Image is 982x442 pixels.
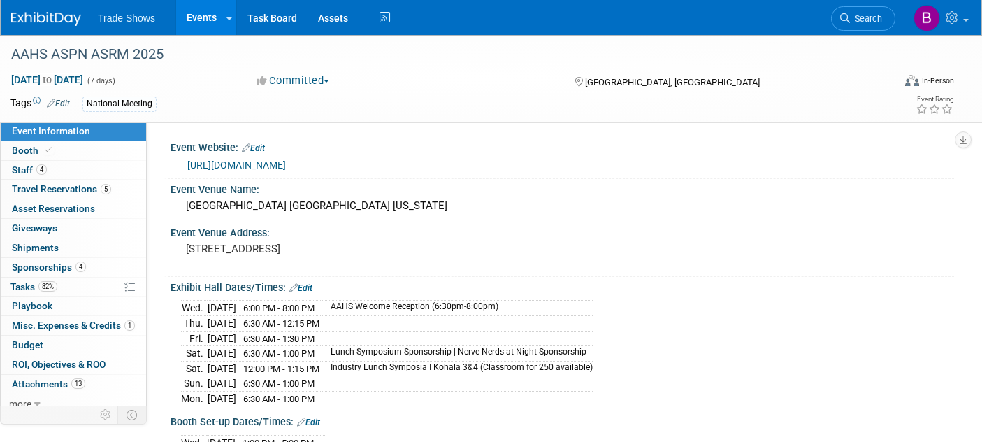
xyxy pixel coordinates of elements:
[243,394,315,404] span: 6:30 AM - 1:00 PM
[1,375,146,394] a: Attachments13
[322,361,593,376] td: Industry Lunch Symposia I Kohala 3&4 (Classroom for 250 available)
[1,278,146,297] a: Tasks82%
[289,283,312,293] a: Edit
[10,281,57,292] span: Tasks
[1,336,146,355] a: Budget
[38,281,57,292] span: 82%
[243,334,315,344] span: 6:30 AM - 1:30 PM
[243,318,319,329] span: 6:30 AM - 12:15 PM
[94,406,118,424] td: Personalize Event Tab Strip
[181,195,944,217] div: [GEOGRAPHIC_DATA] [GEOGRAPHIC_DATA] [US_STATE]
[12,320,135,331] span: Misc. Expenses & Credits
[208,391,236,406] td: [DATE]
[86,76,115,85] span: (7 days)
[12,203,95,214] span: Asset Reservations
[814,73,954,94] div: Event Format
[181,376,208,392] td: Sun.
[208,361,236,376] td: [DATE]
[1,355,146,374] a: ROI, Objectives & ROO
[252,73,335,88] button: Committed
[171,222,954,240] div: Event Venue Address:
[9,398,31,409] span: more
[71,378,85,389] span: 13
[208,331,236,346] td: [DATE]
[1,238,146,257] a: Shipments
[1,199,146,218] a: Asset Reservations
[1,316,146,335] a: Misc. Expenses & Credits1
[12,300,52,311] span: Playbook
[171,179,954,197] div: Event Venue Name:
[82,97,157,111] div: National Meeting
[181,301,208,316] td: Wed.
[1,297,146,315] a: Playbook
[124,320,135,331] span: 1
[12,125,90,136] span: Event Information
[45,146,52,154] i: Booth reservation complete
[1,219,146,238] a: Giveaways
[12,222,57,234] span: Giveaways
[1,394,146,413] a: more
[10,96,70,112] td: Tags
[181,346,208,362] td: Sat.
[905,75,919,86] img: Format-Inperson.png
[12,164,47,176] span: Staff
[181,391,208,406] td: Mon.
[12,242,59,253] span: Shipments
[181,316,208,331] td: Thu.
[6,42,874,67] div: AAHS ASPN ASRM 2025
[181,331,208,346] td: Fri.
[242,143,265,153] a: Edit
[1,141,146,160] a: Booth
[297,418,320,427] a: Edit
[322,346,593,362] td: Lunch Symposium Sponsorship | Nerve Nerds at Night Sponsorship
[12,378,85,390] span: Attachments
[41,74,54,85] span: to
[243,303,315,313] span: 6:00 PM - 8:00 PM
[36,164,47,175] span: 4
[1,122,146,141] a: Event Information
[831,6,895,31] a: Search
[187,159,286,171] a: [URL][DOMAIN_NAME]
[850,13,882,24] span: Search
[12,183,111,194] span: Travel Reservations
[181,361,208,376] td: Sat.
[11,12,81,26] img: ExhibitDay
[12,145,55,156] span: Booth
[101,184,111,194] span: 5
[921,76,954,86] div: In-Person
[208,316,236,331] td: [DATE]
[171,277,954,295] div: Exhibit Hall Dates/Times:
[12,262,86,273] span: Sponsorships
[243,348,315,359] span: 6:30 AM - 1:00 PM
[1,180,146,199] a: Travel Reservations5
[75,262,86,272] span: 4
[208,346,236,362] td: [DATE]
[12,339,43,350] span: Budget
[1,258,146,277] a: Sponsorships4
[171,411,954,429] div: Booth Set-up Dates/Times:
[118,406,147,424] td: Toggle Event Tabs
[585,77,760,87] span: [GEOGRAPHIC_DATA], [GEOGRAPHIC_DATA]
[322,301,593,316] td: AAHS Welcome Reception (6:30pm-8:00pm)
[12,359,106,370] span: ROI, Objectives & ROO
[914,5,940,31] img: Becca Rensi
[10,73,84,86] span: [DATE] [DATE]
[47,99,70,108] a: Edit
[243,364,319,374] span: 12:00 PM - 1:15 PM
[243,378,315,389] span: 6:30 AM - 1:00 PM
[916,96,953,103] div: Event Rating
[98,13,155,24] span: Trade Shows
[208,301,236,316] td: [DATE]
[208,376,236,392] td: [DATE]
[171,137,954,155] div: Event Website:
[1,161,146,180] a: Staff4
[186,243,482,255] pre: [STREET_ADDRESS]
